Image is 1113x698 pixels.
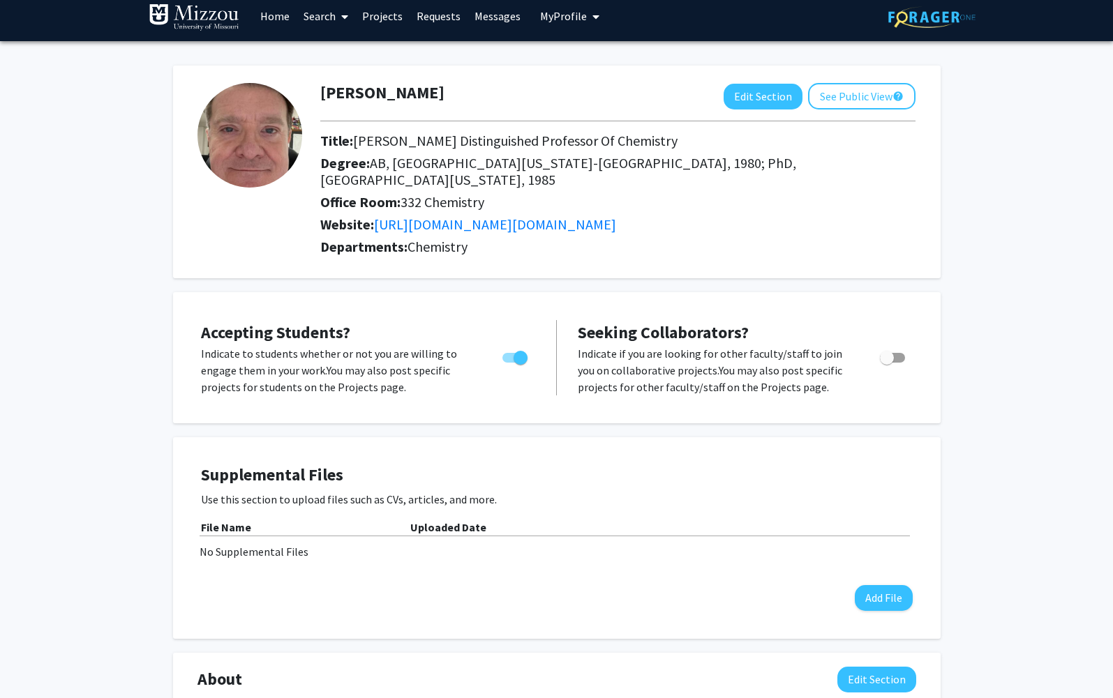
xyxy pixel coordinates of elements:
[888,6,976,28] img: ForagerOne Logo
[578,321,749,343] span: Seeking Collaborators?
[578,345,853,395] p: Indicate if you are looking for other faculty/staff to join you on collaborative projects. You ma...
[320,216,916,233] h2: Website:
[201,345,476,395] p: Indicate to students whether or not you are willing to engage them in your work. You may also pos...
[892,88,904,105] mat-icon: help
[149,3,239,31] img: University of Missouri Logo
[401,193,484,211] span: 332 Chemistry
[497,345,535,366] div: Toggle
[320,154,796,188] span: AB, [GEOGRAPHIC_DATA][US_STATE]-[GEOGRAPHIC_DATA], 1980; PhD, [GEOGRAPHIC_DATA][US_STATE], 1985
[408,238,468,255] span: Chemistry
[855,585,913,611] button: Add File
[310,238,926,255] h2: Departments:
[10,635,59,688] iframe: Chat
[320,83,445,103] h1: [PERSON_NAME]
[201,465,913,485] h4: Supplemental Files
[808,83,916,109] button: See Public View
[724,84,802,109] button: Edit Section
[201,520,251,534] b: File Name
[200,543,914,560] div: No Supplemental Files
[320,155,916,188] h2: Degree:
[540,9,587,23] span: My Profile
[837,667,916,692] button: Edit About
[874,345,913,366] div: Toggle
[353,132,678,149] span: [PERSON_NAME] Distinguished Professor Of Chemistry
[374,215,616,233] a: Opens in a new tab
[320,132,916,149] h2: Title:
[201,321,350,343] span: Accepting Students?
[197,83,302,188] img: Profile Picture
[201,491,913,508] p: Use this section to upload files such as CVs, articles, and more.
[320,194,916,211] h2: Office Room:
[197,667,242,692] span: About
[410,520,486,534] b: Uploaded Date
